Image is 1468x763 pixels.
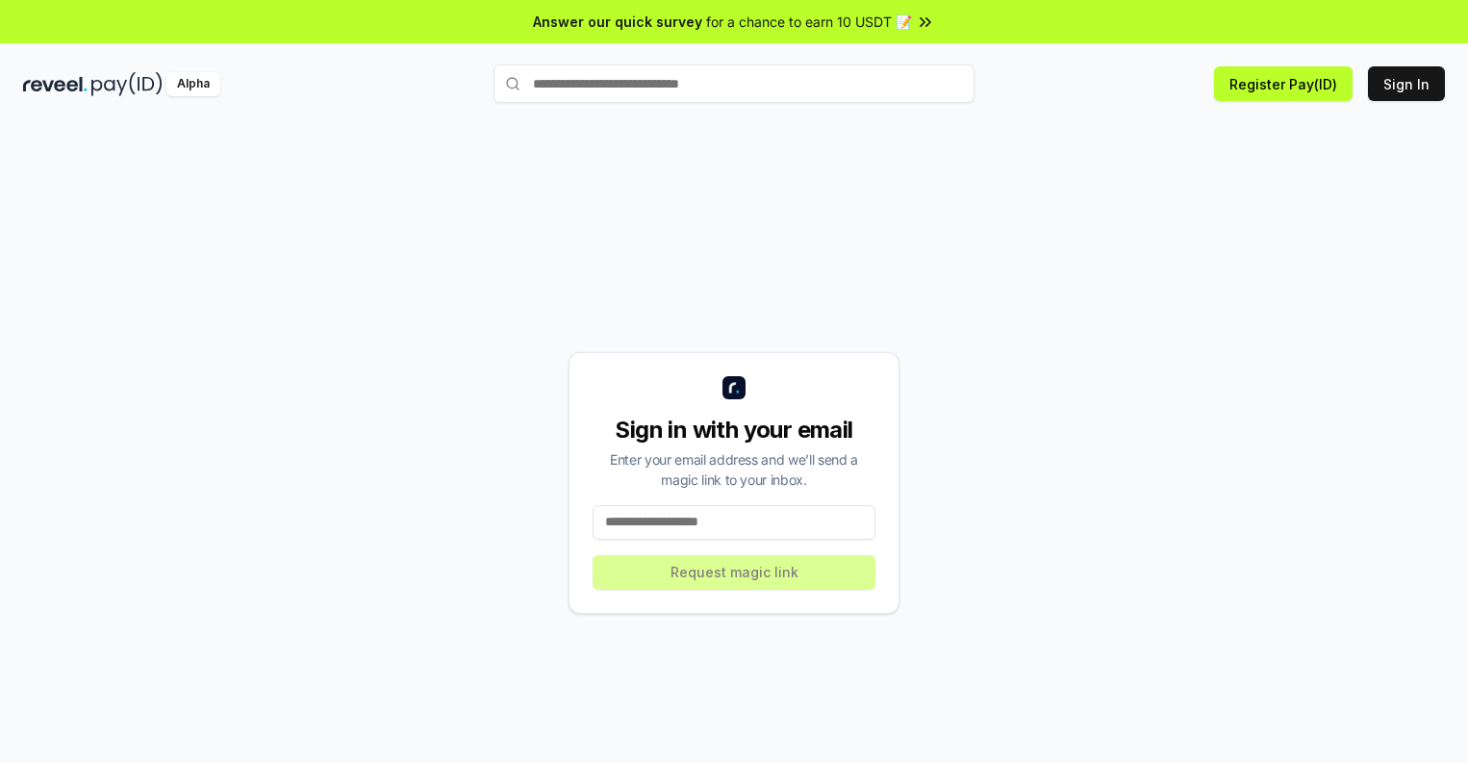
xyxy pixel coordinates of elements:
div: Sign in with your email [593,415,875,445]
span: for a chance to earn 10 USDT 📝 [706,12,912,32]
div: Alpha [166,72,220,96]
button: Register Pay(ID) [1214,66,1353,101]
button: Sign In [1368,66,1445,101]
img: reveel_dark [23,72,88,96]
img: logo_small [722,376,746,399]
div: Enter your email address and we’ll send a magic link to your inbox. [593,449,875,490]
img: pay_id [91,72,163,96]
span: Answer our quick survey [533,12,702,32]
